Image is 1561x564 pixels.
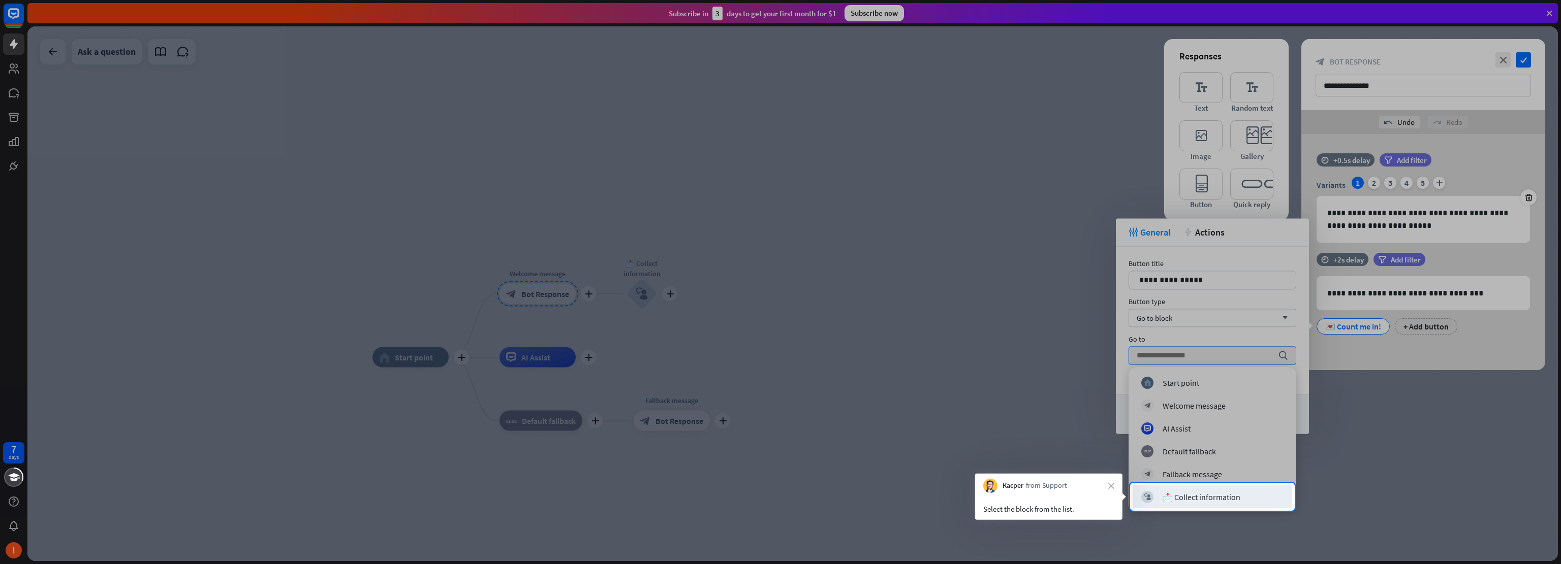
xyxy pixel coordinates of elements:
div: Select the block from the list. [983,503,1114,515]
i: block_user_input [1144,493,1151,500]
span: Kacper [1003,481,1023,491]
div: 📩 Collect information [1163,492,1240,502]
button: Open LiveChat chat widget [8,4,39,35]
span: from Support [1026,481,1067,491]
i: close [1108,483,1114,489]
